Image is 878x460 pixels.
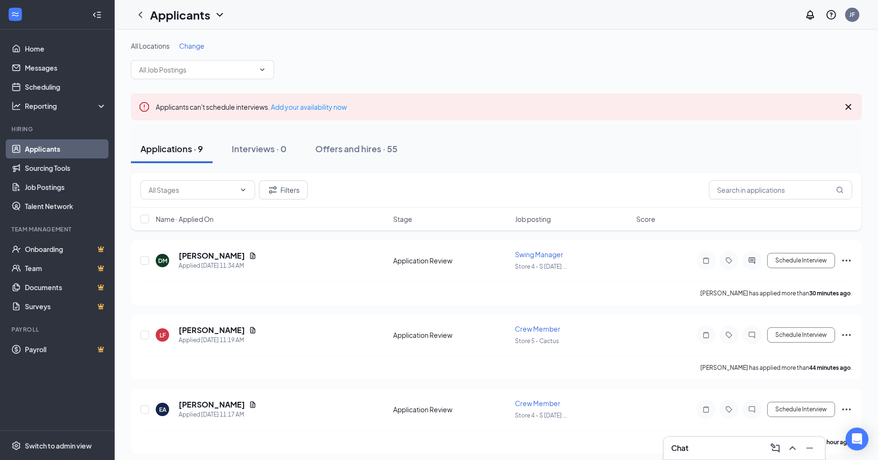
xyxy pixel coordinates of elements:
[11,10,20,19] svg: WorkstreamLogo
[787,442,798,454] svg: ChevronUp
[259,180,308,199] button: Filter Filters
[804,9,816,21] svg: Notifications
[11,225,105,233] div: Team Management
[25,58,107,77] a: Messages
[179,335,257,345] div: Applied [DATE] 11:19 AM
[746,257,758,264] svg: ActiveChat
[156,214,214,224] span: Name · Applied On
[515,263,567,270] span: Store 4 - S [DATE] ...
[139,101,150,113] svg: Error
[214,9,225,21] svg: ChevronDown
[700,289,852,297] p: [PERSON_NAME] has applied more than .
[723,331,735,339] svg: Tag
[25,441,92,450] div: Switch to admin view
[25,240,107,259] a: OnboardingCrown
[746,406,758,413] svg: ChatInactive
[804,442,815,454] svg: Minimize
[271,103,347,111] a: Add your availability now
[25,39,107,58] a: Home
[25,77,107,96] a: Scheduling
[393,405,509,414] div: Application Review
[25,178,107,197] a: Job Postings
[25,278,107,297] a: DocumentsCrown
[770,442,781,454] svg: ComposeMessage
[849,10,855,19] div: JF
[515,412,567,419] span: Store 4 - S [DATE] ...
[841,329,852,341] svg: Ellipses
[700,364,852,372] p: [PERSON_NAME] has applied more than .
[393,214,412,224] span: Stage
[700,257,712,264] svg: Note
[785,440,800,456] button: ChevronUp
[671,443,688,453] h3: Chat
[700,331,712,339] svg: Note
[393,330,509,340] div: Application Review
[767,402,835,417] button: Schedule Interview
[841,255,852,266] svg: Ellipses
[92,10,102,20] svg: Collapse
[846,428,868,450] div: Open Intercom Messenger
[767,253,835,268] button: Schedule Interview
[25,139,107,158] a: Applicants
[768,440,783,456] button: ComposeMessage
[11,325,105,334] div: Payroll
[179,410,257,419] div: Applied [DATE] 11:17 AM
[149,185,236,195] input: All Stages
[156,103,347,111] span: Applicants can't schedule interviews.
[315,143,397,155] div: Offers and hires · 55
[25,101,107,111] div: Reporting
[25,259,107,278] a: TeamCrown
[179,399,245,410] h5: [PERSON_NAME]
[809,290,851,297] b: 30 minutes ago
[841,404,852,415] svg: Ellipses
[11,125,105,133] div: Hiring
[11,441,21,450] svg: Settings
[158,257,167,265] div: DM
[179,325,245,335] h5: [PERSON_NAME]
[150,7,210,23] h1: Applicants
[249,401,257,408] svg: Document
[179,42,204,50] span: Change
[636,214,655,224] span: Score
[723,257,735,264] svg: Tag
[239,186,247,194] svg: ChevronDown
[25,197,107,216] a: Talent Network
[131,42,170,50] span: All Locations
[139,64,255,75] input: All Job Postings
[723,406,735,413] svg: Tag
[515,337,559,345] span: Store 5 - Cactus
[515,250,563,259] span: Swing Manager
[825,9,837,21] svg: QuestionInfo
[11,101,21,111] svg: Analysis
[25,158,107,178] a: Sourcing Tools
[25,297,107,316] a: SurveysCrown
[515,324,560,333] span: Crew Member
[159,406,166,414] div: EA
[267,184,278,196] svg: Filter
[179,251,245,261] h5: [PERSON_NAME]
[819,439,851,446] b: an hour ago
[809,364,851,371] b: 44 minutes ago
[232,143,287,155] div: Interviews · 0
[179,261,257,271] div: Applied [DATE] 11:34 AM
[836,186,844,194] svg: MagnifyingGlass
[802,440,817,456] button: Minimize
[258,66,266,73] svg: ChevronDown
[249,326,257,334] svg: Document
[515,214,551,224] span: Job posting
[515,399,560,408] span: Crew Member
[160,331,166,339] div: LF
[249,252,257,260] svg: Document
[700,406,712,413] svg: Note
[25,340,107,359] a: PayrollCrown
[767,327,835,343] button: Schedule Interview
[746,331,758,339] svg: ChatInactive
[135,9,146,21] svg: ChevronLeft
[140,143,203,155] div: Applications · 9
[843,101,854,113] svg: Cross
[393,256,509,265] div: Application Review
[709,180,852,199] input: Search in applications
